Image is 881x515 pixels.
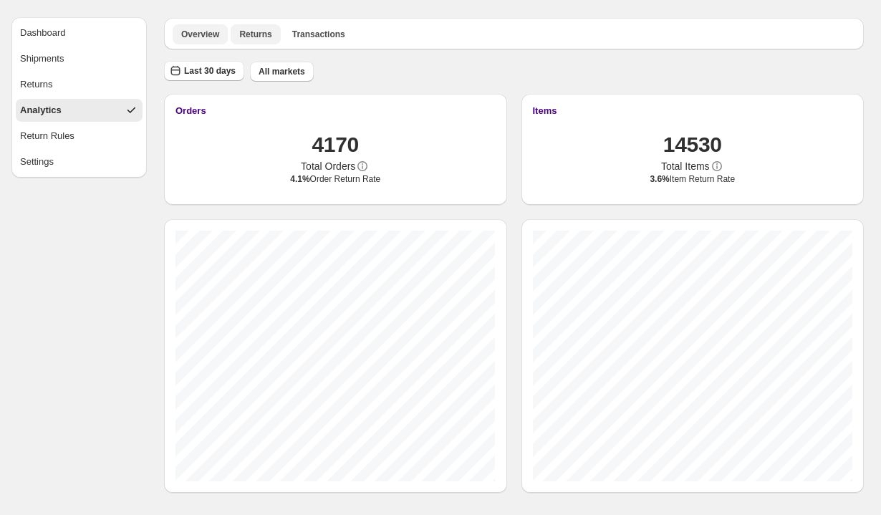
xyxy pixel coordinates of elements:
[20,77,53,92] div: Returns
[533,105,853,116] button: Items
[301,159,355,173] span: Total Orders
[290,174,309,184] span: 4.1%
[312,130,359,159] h1: 4170
[184,65,236,77] span: Last 30 days
[663,130,722,159] h1: 14530
[290,173,380,185] span: Order Return Rate
[16,99,143,122] button: Analytics
[250,62,314,82] button: All markets
[650,173,735,185] span: Item Return Rate
[20,155,54,169] div: Settings
[650,174,669,184] span: 3.6%
[20,129,74,143] div: Return Rules
[16,150,143,173] button: Settings
[181,29,219,40] span: Overview
[16,47,143,70] button: Shipments
[16,125,143,148] button: Return Rules
[20,26,66,40] div: Dashboard
[20,103,62,117] div: Analytics
[661,159,710,173] span: Total Items
[16,73,143,96] button: Returns
[20,52,64,66] div: Shipments
[292,29,345,40] span: Transactions
[259,66,305,77] span: All markets
[16,21,143,44] button: Dashboard
[164,61,244,81] button: Last 30 days
[175,105,496,116] button: Orders
[239,29,271,40] span: Returns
